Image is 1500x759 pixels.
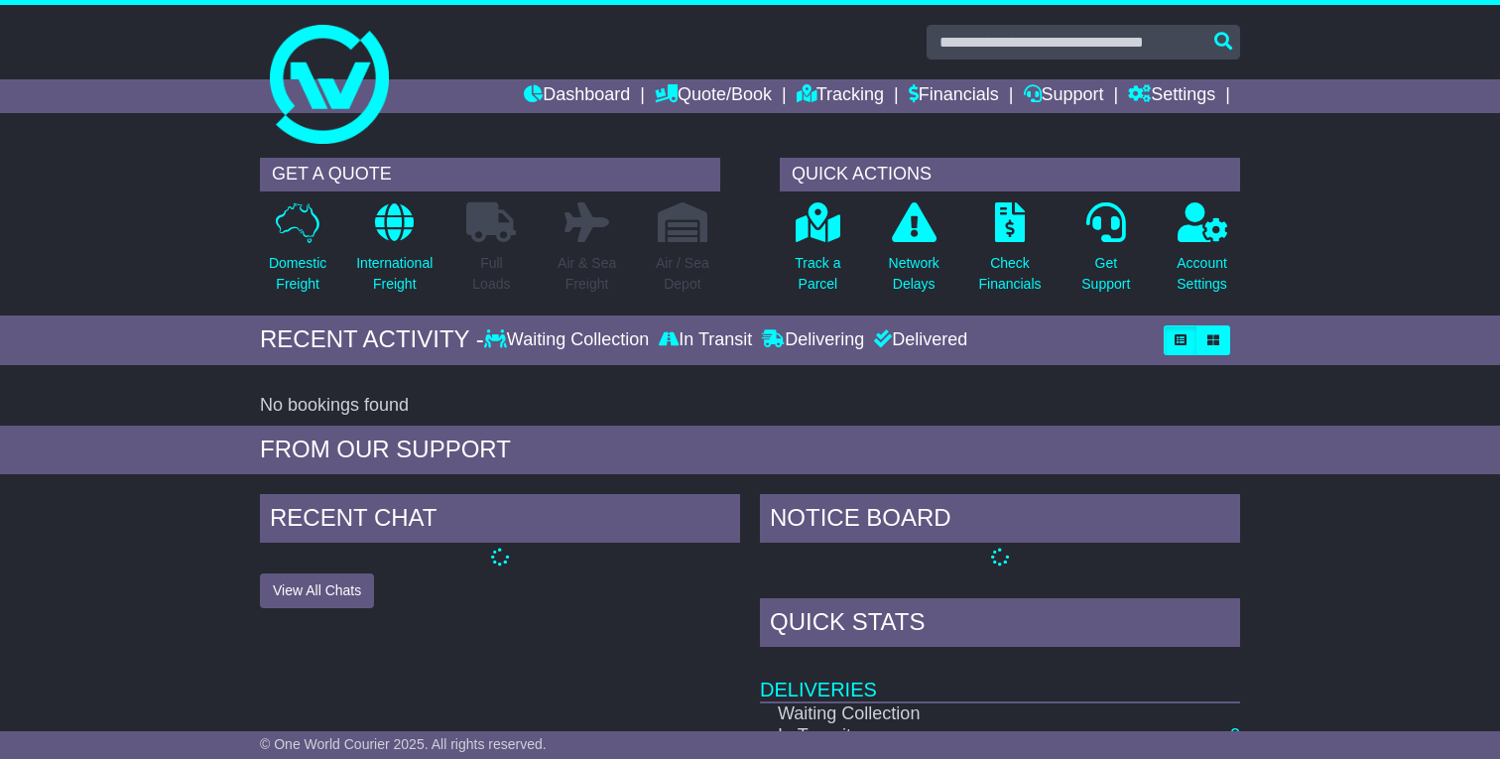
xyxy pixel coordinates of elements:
[260,494,740,548] div: RECENT CHAT
[1176,201,1228,306] a: AccountSettings
[1128,79,1215,113] a: Settings
[794,201,841,306] a: Track aParcel
[1230,725,1240,745] a: 2
[356,253,433,295] p: International Freight
[760,652,1240,702] td: Deliveries
[795,253,840,295] p: Track a Parcel
[558,253,616,295] p: Air & Sea Freight
[760,725,1052,747] td: In Transit
[484,329,654,351] div: Waiting Collection
[524,79,630,113] a: Dashboard
[889,253,939,295] p: Network Delays
[1080,201,1131,306] a: GetSupport
[909,79,999,113] a: Financials
[260,573,374,608] button: View All Chats
[260,736,547,752] span: © One World Courier 2025. All rights reserved.
[260,436,1240,464] div: FROM OUR SUPPORT
[977,201,1042,306] a: CheckFinancials
[978,253,1041,295] p: Check Financials
[760,494,1240,548] div: NOTICE BOARD
[797,79,884,113] a: Tracking
[656,253,709,295] p: Air / Sea Depot
[655,79,772,113] a: Quote/Book
[466,253,516,295] p: Full Loads
[260,158,720,191] div: GET A QUOTE
[1024,79,1104,113] a: Support
[780,158,1240,191] div: QUICK ACTIONS
[1081,253,1130,295] p: Get Support
[760,702,1052,725] td: Waiting Collection
[757,329,869,351] div: Delivering
[760,598,1240,652] div: Quick Stats
[269,253,326,295] p: Domestic Freight
[268,201,327,306] a: DomesticFreight
[888,201,940,306] a: NetworkDelays
[260,395,1240,417] div: No bookings found
[869,329,967,351] div: Delivered
[355,201,434,306] a: InternationalFreight
[654,329,757,351] div: In Transit
[1177,253,1227,295] p: Account Settings
[260,325,484,354] div: RECENT ACTIVITY -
